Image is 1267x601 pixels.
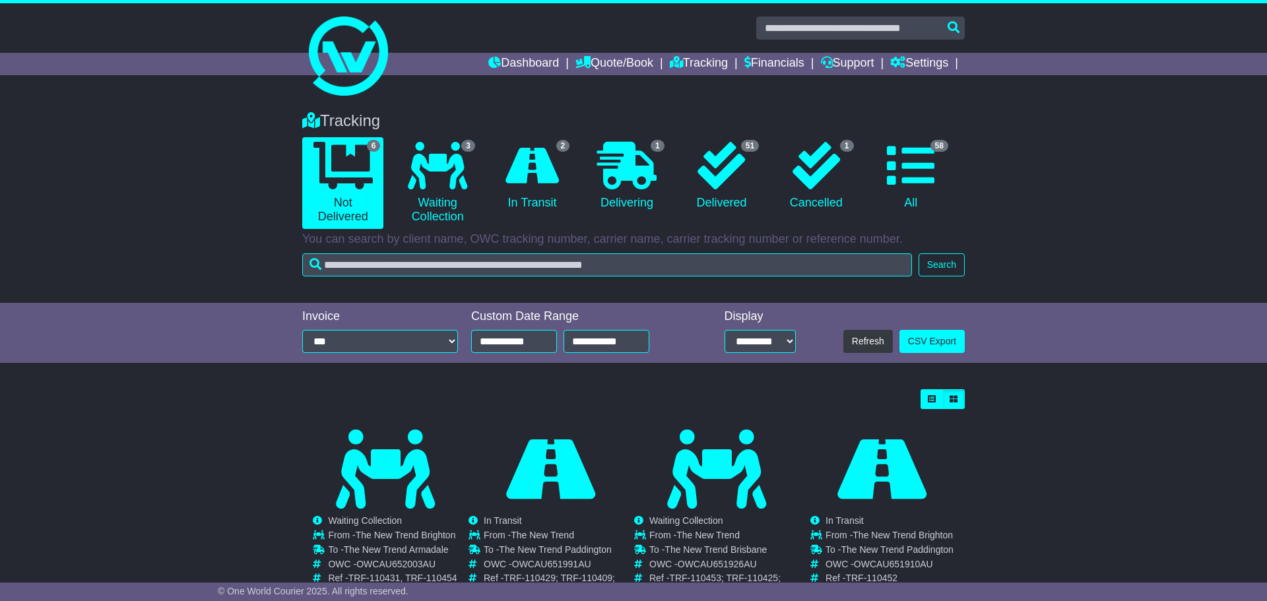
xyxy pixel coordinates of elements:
span: OWCAU651910AU [854,559,933,569]
td: To - [649,544,798,559]
span: The New Trend [511,530,574,540]
span: TRF-110452 [845,573,897,583]
div: Custom Date Range [471,309,683,324]
td: OWC - [484,559,633,573]
span: 58 [930,140,948,152]
a: 58 All [870,137,952,215]
a: Financials [744,53,804,75]
td: To - [328,544,457,559]
div: Tracking [296,111,971,131]
span: 3 [461,140,475,152]
a: 1 Delivering [586,137,667,215]
td: Ref - [826,573,954,584]
span: OWCAU651991AU [512,559,591,569]
span: The New Trend Paddington [499,544,611,555]
span: In Transit [826,515,864,526]
td: To - [484,544,633,559]
div: Invoice [302,309,458,324]
span: TRF-110429; TRF-110409; TRF-110211 [484,573,615,594]
a: 6 Not Delivered [302,137,383,229]
a: 51 Delivered [681,137,762,215]
p: You can search by client name, OWC tracking number, carrier name, carrier tracking number or refe... [302,232,965,247]
span: 1 [651,140,665,152]
span: Waiting Collection [649,515,723,526]
span: In Transit [484,515,522,526]
span: © One World Courier 2025. All rights reserved. [218,586,408,596]
td: From - [484,530,633,544]
span: The New Trend Brisbane [665,544,767,555]
span: Waiting Collection [328,515,402,526]
span: The New Trend Armadale [344,544,449,555]
span: The New Trend [676,530,740,540]
span: The New Trend Brighton [853,530,953,540]
a: Tracking [670,53,728,75]
a: 3 Waiting Collection [397,137,478,229]
div: Display [725,309,796,324]
span: OWCAU651926AU [678,559,757,569]
a: Settings [890,53,948,75]
span: The New Trend Paddington [841,544,953,555]
td: OWC - [328,559,457,573]
td: OWC - [649,559,798,573]
a: 2 In Transit [492,137,573,215]
a: Dashboard [488,53,559,75]
td: OWC - [826,559,954,573]
button: Refresh [843,330,893,353]
a: 1 Cancelled [775,137,857,215]
td: From - [826,530,954,544]
a: Quote/Book [575,53,653,75]
span: TRF-110431, TRF-110454 [348,573,457,583]
td: Ref - [328,573,457,584]
span: The New Trend Brighton [356,530,456,540]
span: OWCAU652003AU [356,559,436,569]
span: 1 [840,140,854,152]
span: 2 [556,140,570,152]
td: From - [649,530,798,544]
a: Support [821,53,874,75]
span: 51 [741,140,759,152]
a: CSV Export [899,330,965,353]
td: Ref - [649,573,798,595]
button: Search [919,253,965,276]
span: 6 [367,140,381,152]
td: To - [826,544,954,559]
td: Ref - [484,573,633,595]
span: TRF-110453; TRF-110425; TRF-110368 [649,573,781,594]
td: From - [328,530,457,544]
